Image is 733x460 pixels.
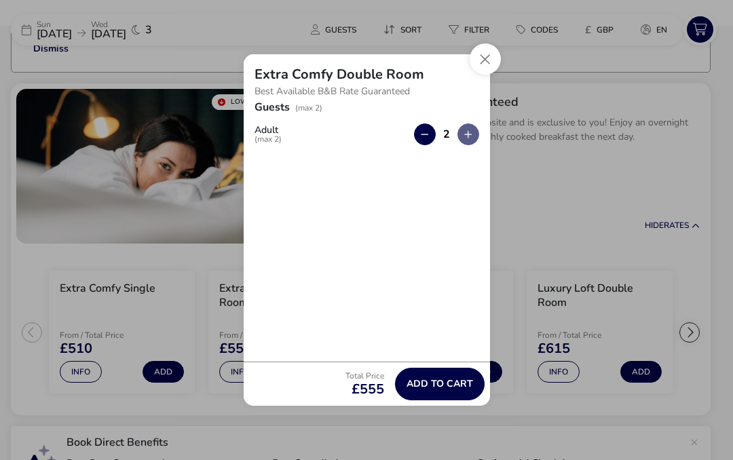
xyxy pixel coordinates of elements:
button: Add to cart [395,368,485,400]
span: (max 2) [255,135,282,143]
span: (max 2) [295,102,322,113]
button: Close [470,43,501,75]
h2: Guests [255,100,290,131]
p: Total Price [345,372,384,380]
span: £555 [345,383,384,396]
span: Add to cart [407,379,473,389]
h2: Extra Comfy Double Room [255,65,424,83]
label: Adult [255,126,293,143]
p: Best Available B&B Rate Guaranteed [255,81,479,102]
